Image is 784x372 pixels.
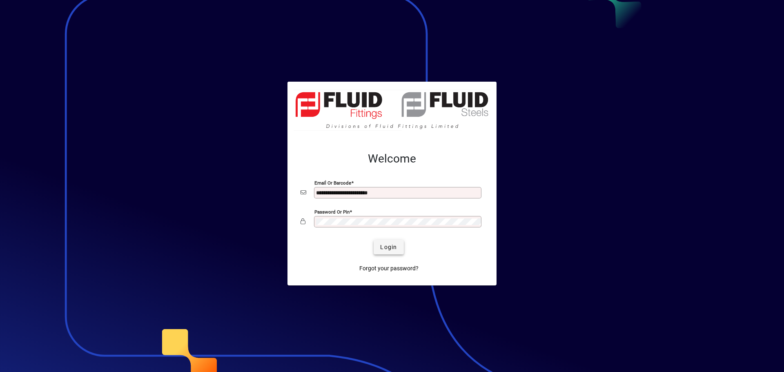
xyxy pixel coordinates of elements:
[359,264,419,273] span: Forgot your password?
[374,240,403,254] button: Login
[356,261,422,276] a: Forgot your password?
[380,243,397,252] span: Login
[314,209,350,215] mat-label: Password or Pin
[314,180,351,186] mat-label: Email or Barcode
[301,152,483,166] h2: Welcome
